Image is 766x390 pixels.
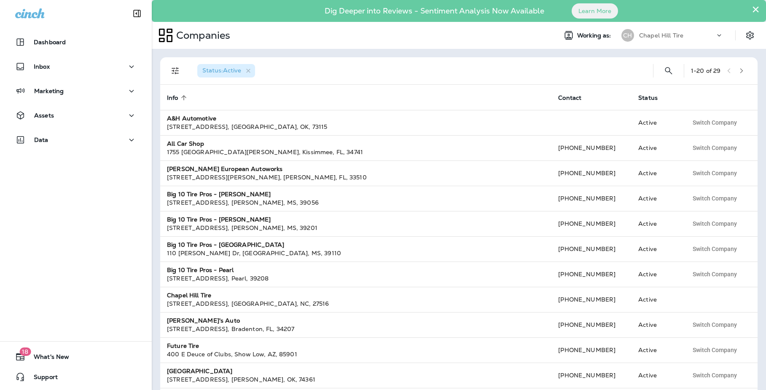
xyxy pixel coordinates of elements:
div: [STREET_ADDRESS] , [PERSON_NAME] , MS , 39201 [167,224,545,232]
span: Switch Company [693,347,737,353]
button: Filters [167,62,184,79]
td: [PHONE_NUMBER] [551,160,632,186]
button: Switch Company [688,217,742,230]
button: Switch Company [688,142,742,154]
span: Switch Company [693,170,737,176]
button: Support [8,369,143,385]
td: [PHONE_NUMBER] [551,262,632,287]
span: Contact [558,94,592,102]
div: [STREET_ADDRESS][PERSON_NAME] , [PERSON_NAME] , FL , 33510 [167,173,545,182]
span: Switch Company [693,221,737,227]
td: Active [632,363,681,388]
button: Switch Company [688,318,742,331]
button: Switch Company [688,243,742,255]
td: Active [632,110,681,135]
button: Switch Company [688,344,742,356]
button: Inbox [8,58,143,75]
strong: Future Tire [167,342,199,350]
button: Settings [742,28,758,43]
td: Active [632,312,681,337]
button: Close [752,3,760,16]
div: 110 [PERSON_NAME] Dr , [GEOGRAPHIC_DATA] , MS , 39110 [167,249,545,257]
p: Dashboard [34,39,66,45]
td: Active [632,186,681,211]
span: Switch Company [693,145,737,151]
button: Data [8,131,143,148]
span: Support [25,374,58,384]
strong: All Car Shop [167,140,204,147]
td: Active [632,337,681,363]
strong: Chapel Hill Tire [167,291,211,299]
span: Status : Active [202,67,241,74]
div: [STREET_ADDRESS] , [PERSON_NAME] , OK , 74361 [167,375,545,384]
div: Status:Active [197,64,255,77]
td: Active [632,160,681,186]
span: Switch Company [693,246,737,252]
td: [PHONE_NUMBER] [551,135,632,160]
span: 18 [19,347,31,356]
div: 1 - 20 of 29 [691,67,720,74]
span: Switch Company [693,322,737,328]
td: [PHONE_NUMBER] [551,363,632,388]
td: Active [632,211,681,236]
p: Assets [34,112,54,119]
span: Switch Company [693,195,737,201]
strong: A&H Automotive [167,115,216,122]
td: [PHONE_NUMBER] [551,211,632,236]
div: CH [621,29,634,42]
div: [STREET_ADDRESS] , [GEOGRAPHIC_DATA] , OK , 73115 [167,123,545,131]
p: Data [34,136,48,143]
div: [STREET_ADDRESS] , Bradenton , FL , 34207 [167,325,545,333]
span: Switch Company [693,120,737,126]
p: Chapel Hill Tire [639,32,683,39]
div: [STREET_ADDRESS] , [GEOGRAPHIC_DATA] , NC , 27516 [167,299,545,308]
td: [PHONE_NUMBER] [551,287,632,312]
span: Status [638,94,669,102]
span: What's New [25,353,69,363]
p: Inbox [34,63,50,70]
td: [PHONE_NUMBER] [551,186,632,211]
button: Switch Company [688,192,742,205]
strong: Big 10 Tire Pros - Pearl [167,266,234,274]
td: [PHONE_NUMBER] [551,236,632,262]
div: [STREET_ADDRESS] , [PERSON_NAME] , MS , 39056 [167,198,545,207]
td: Active [632,287,681,312]
strong: Big 10 Tire Pros - [GEOGRAPHIC_DATA] [167,241,284,248]
strong: [GEOGRAPHIC_DATA] [167,367,232,375]
strong: [PERSON_NAME]'s Auto [167,317,240,324]
td: [PHONE_NUMBER] [551,337,632,363]
p: Marketing [34,88,64,94]
button: Switch Company [688,268,742,280]
strong: Big 10 Tire Pros - [PERSON_NAME] [167,216,271,223]
td: Active [632,135,681,160]
div: [STREET_ADDRESS] , Pearl , 39208 [167,274,545,283]
div: 1755 [GEOGRAPHIC_DATA][PERSON_NAME] , Kissimmee , FL , 34741 [167,148,545,156]
strong: Big 10 Tire Pros - [PERSON_NAME] [167,190,271,198]
span: Working as: [577,32,613,39]
button: Learn More [572,3,618,19]
span: Switch Company [693,372,737,378]
span: Info [167,94,189,102]
p: Companies [173,29,230,42]
span: Contact [558,94,581,102]
span: Switch Company [693,271,737,277]
span: Info [167,94,178,102]
button: Collapse Sidebar [125,5,149,22]
span: Status [638,94,658,102]
p: Dig Deeper into Reviews - Sentiment Analysis Now Available [300,10,569,12]
button: Search Companies [660,62,677,79]
td: Active [632,262,681,287]
strong: [PERSON_NAME] European Autoworks [167,165,282,173]
button: Assets [8,107,143,124]
td: [PHONE_NUMBER] [551,312,632,337]
div: 400 E Deuce of Clubs , Show Low , AZ , 85901 [167,350,545,358]
button: Switch Company [688,116,742,129]
td: Active [632,236,681,262]
button: Switch Company [688,369,742,382]
button: Switch Company [688,167,742,179]
button: 18What's New [8,348,143,365]
button: Dashboard [8,34,143,51]
button: Marketing [8,83,143,99]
